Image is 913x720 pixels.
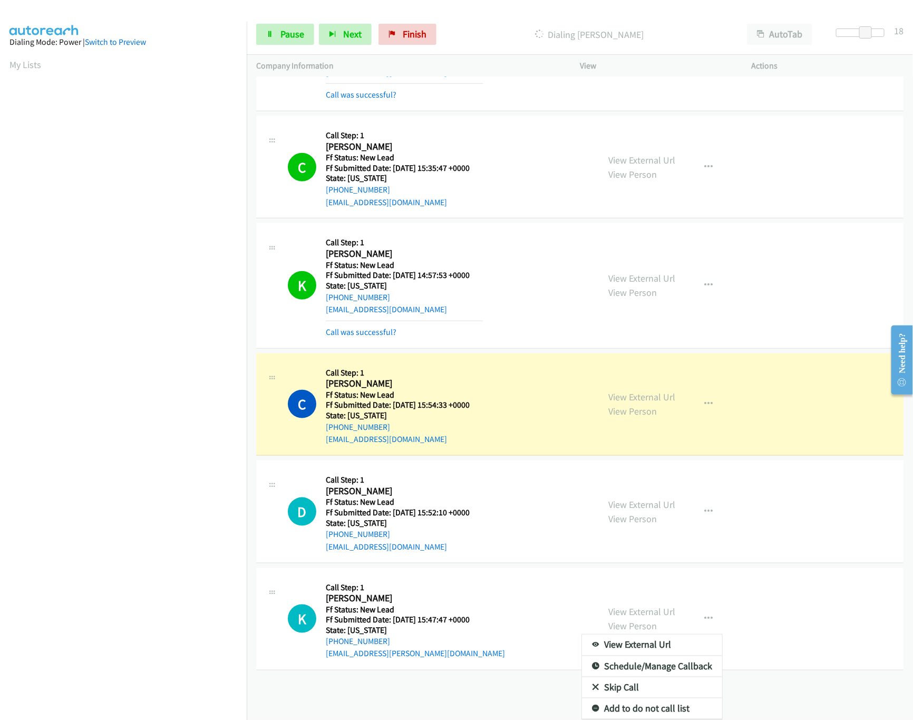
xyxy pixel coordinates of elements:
[582,677,722,698] a: Skip Call
[582,656,722,677] a: Schedule/Manage Callback
[582,635,722,656] a: View External Url
[9,59,41,71] a: My Lists
[9,36,237,49] div: Dialing Mode: Power |
[883,318,913,402] iframe: Resource Center
[9,81,247,582] iframe: Dialpad
[582,698,722,719] a: Add to do not call list
[85,37,146,47] a: Switch to Preview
